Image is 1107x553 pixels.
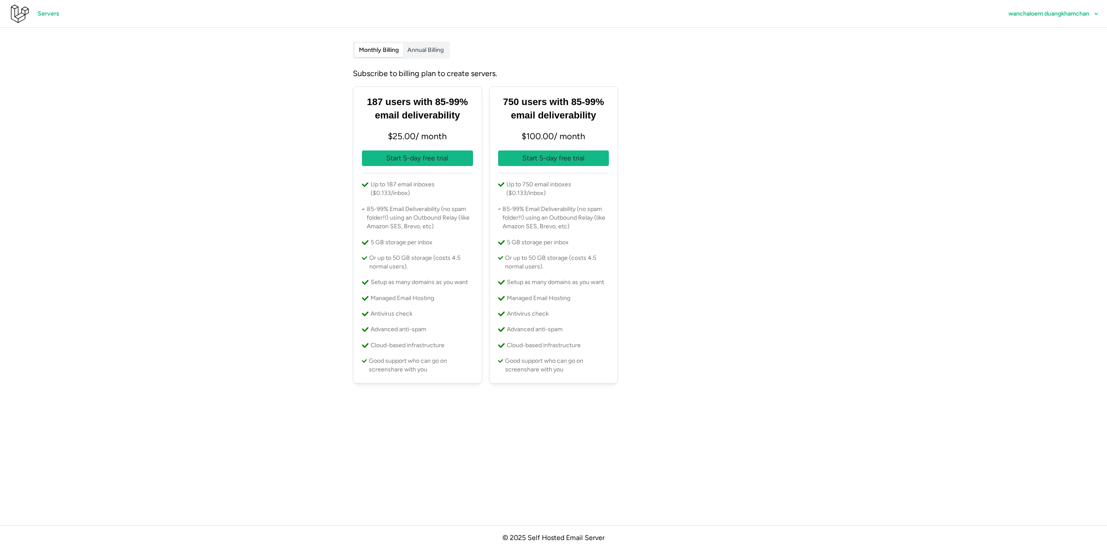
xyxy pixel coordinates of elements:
p: Managed Email Hosting [507,294,570,303]
span: Servers [38,6,59,21]
p: $ 25.00 / month [362,129,473,144]
p: Setup as many domains as you want [371,278,468,287]
span: wanchaloem duangkhamchan [1008,11,1089,17]
p: $ 100.00 / month [498,129,609,144]
p: Or up to 50 GB storage (costs 4.5 normal users). [369,254,473,272]
p: Setup as many domains as you want [507,278,604,287]
p: 5 GB storage per inbox [507,238,569,247]
p: Up to 187 email inboxes ($0.133/inbox) [371,180,473,198]
p: Managed Email Hosting [371,294,434,303]
span: Annual Billing [407,46,444,54]
p: Start 5-day free trial [386,153,448,164]
p: Antivirus check [507,310,549,318]
p: Good support who can go on screenshare with you [369,357,473,374]
p: 85-99% Email Deliverability (no spam folder!!) using an Outbound Relay (like Amazon SES, Brevo, etc) [502,205,609,231]
p: Or up to 50 GB storage (costs 4.5 normal users). [505,254,609,272]
button: wanchaloem duangkhamchan [1000,6,1107,22]
p: 5 GB storage per inbox [371,238,432,247]
p: Cloud-based infrastructure [507,341,581,350]
p: 85-99% Email Deliverability (no spam folder!!) using an Outbound Relay (like Amazon SES, Brevo, etc) [367,205,473,231]
p: Advanced anti-spam [371,325,426,334]
a: Servers [29,6,67,22]
div: Subscribe to billing plan to create servers. [353,67,754,80]
p: Good support who can go on screenshare with you [505,357,609,374]
span: Monthly Billing [359,46,399,54]
button: Start 5-day free trial [498,150,609,166]
h3: 750 users with 85-99% email deliverability [498,96,609,122]
p: Up to 750 email inboxes ($0.133/inbox) [506,180,609,198]
p: Antivirus check [371,310,413,318]
button: Start 5-day free trial [362,150,473,166]
p: Start 5-day free trial [522,153,585,164]
h3: 187 users with 85-99% email deliverability [362,96,473,122]
p: Advanced anti-spam [507,325,563,334]
p: Cloud-based infrastructure [371,341,445,350]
